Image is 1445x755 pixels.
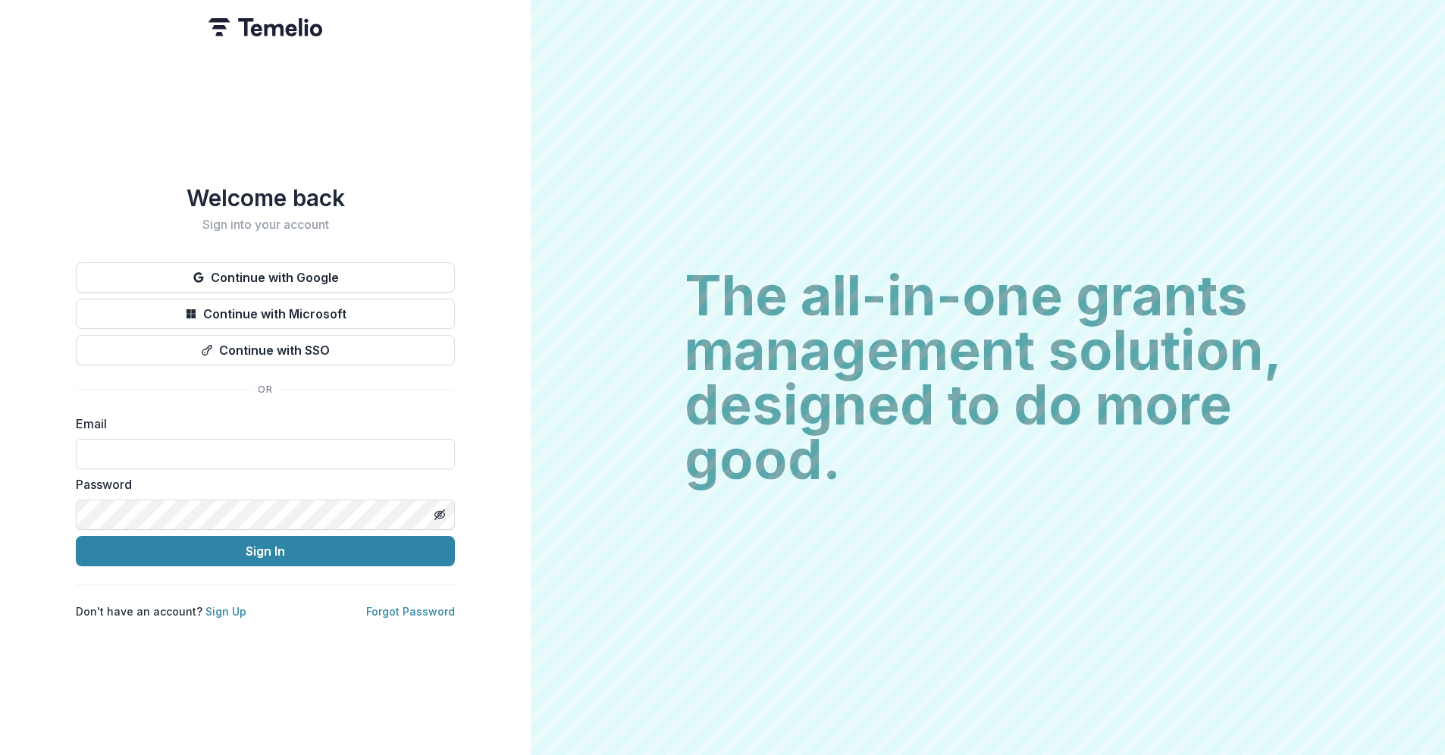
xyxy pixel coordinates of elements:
[208,18,322,36] img: Temelio
[76,536,455,566] button: Sign In
[76,184,455,211] h1: Welcome back
[76,335,455,365] button: Continue with SSO
[76,603,246,619] p: Don't have an account?
[428,503,452,527] button: Toggle password visibility
[76,218,455,232] h2: Sign into your account
[76,262,455,293] button: Continue with Google
[76,299,455,329] button: Continue with Microsoft
[76,415,446,433] label: Email
[205,605,246,618] a: Sign Up
[76,475,446,493] label: Password
[366,605,455,618] a: Forgot Password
